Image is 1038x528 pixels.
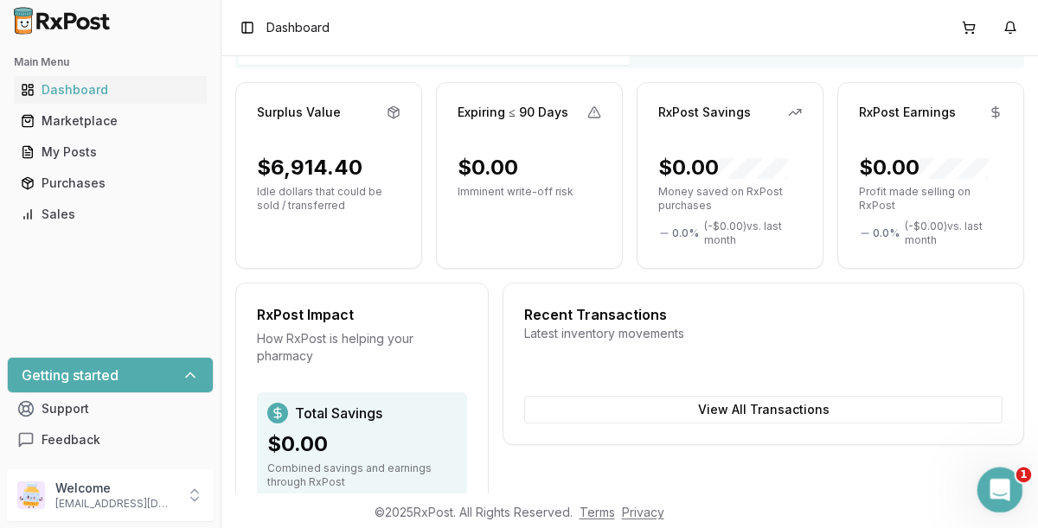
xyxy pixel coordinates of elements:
div: RxPost Impact [257,304,467,325]
h3: Getting started [22,365,119,385]
div: Surplus Value [257,104,341,121]
button: Support [7,393,214,424]
img: RxPost Logo [7,7,118,35]
a: Privacy [622,505,664,519]
button: View All Transactions [524,396,1003,423]
span: 0.0 % [672,226,699,240]
h2: Main Menu [14,55,207,69]
button: Purchases [7,169,214,197]
div: Marketplace [21,112,200,130]
nav: breadcrumb [266,19,330,36]
a: Terms [580,505,615,519]
button: Sales [7,200,214,228]
p: Imminent write-off risk [458,185,601,199]
a: Marketplace [14,105,207,137]
img: User avatar [17,481,45,509]
p: Idle dollars that could be sold / transferred [257,185,400,213]
iframe: Intercom live chat [977,468,1023,513]
div: Sales [21,206,200,223]
div: Expiring ≤ 90 Days [458,104,568,121]
span: 0.0 % [873,226,900,240]
div: $6,914.40 [257,154,362,181]
span: Dashboard [266,19,330,36]
div: Latest inventory movements [524,325,1003,342]
div: $0.00 [267,430,457,458]
span: Total Savings [295,403,382,423]
span: 1 [1016,468,1032,483]
div: How RxPost is helping your pharmacy [257,330,467,365]
a: Dashboard [14,74,207,105]
button: Dashboard [7,76,214,104]
div: Purchases [21,175,200,192]
button: Feedback [7,424,214,455]
a: Purchases [14,168,207,199]
div: RxPost Savings [658,104,751,121]
a: My Posts [14,137,207,168]
span: Feedback [42,431,100,448]
div: $0.00 [658,154,788,181]
a: Sales [14,199,207,230]
div: Dashboard [21,81,200,99]
button: Marketplace [7,107,214,135]
span: ( - $0.00 ) vs. last month [905,219,1003,247]
button: My Posts [7,138,214,166]
p: Profit made selling on RxPost [859,185,1003,213]
p: Money saved on RxPost purchases [658,185,802,213]
div: Combined savings and earnings through RxPost [267,461,457,489]
p: Welcome [55,480,176,497]
span: ( - $0.00 ) vs. last month [704,219,802,247]
div: $0.00 [458,154,518,181]
div: RxPost Earnings [859,104,956,121]
div: $0.00 [859,154,989,181]
div: Recent Transactions [524,304,1003,325]
p: [EMAIL_ADDRESS][DOMAIN_NAME] [55,497,176,511]
div: My Posts [21,143,200,161]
